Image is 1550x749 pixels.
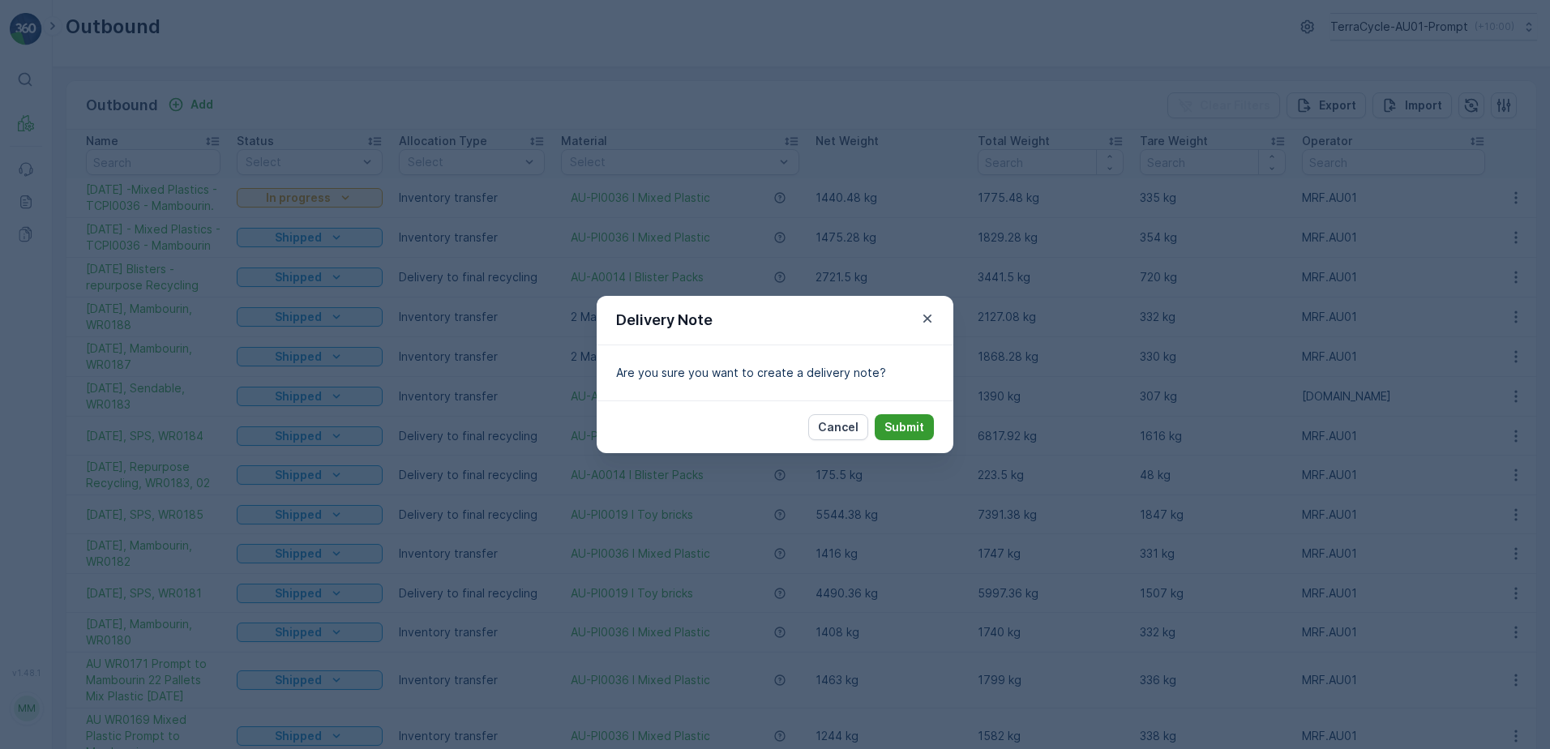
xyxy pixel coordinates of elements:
[616,365,934,381] p: Are you sure you want to create a delivery note?
[818,419,858,435] p: Cancel
[884,419,924,435] p: Submit
[875,414,934,440] button: Submit
[808,414,868,440] button: Cancel
[616,309,713,332] p: Delivery Note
